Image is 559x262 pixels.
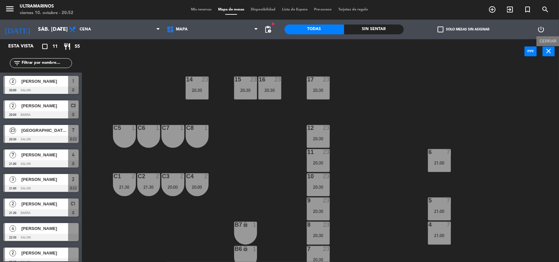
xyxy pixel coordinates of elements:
[5,4,15,14] i: menu
[132,125,136,131] div: 1
[186,125,187,131] div: C8
[506,6,514,13] i: exit_to_app
[274,77,281,82] div: 23
[447,149,451,155] div: 7
[447,198,451,203] div: 7
[9,103,16,109] span: 2
[20,3,73,10] div: Ultramarinos
[428,161,451,165] div: 21:00
[188,8,215,11] span: Mis reservas
[9,225,16,232] span: 4
[307,209,330,214] div: 20:30
[335,8,371,11] span: Tarjetas de regalo
[428,233,451,238] div: 21:00
[438,26,443,32] span: check_box_outline_blank
[21,225,68,232] span: [PERSON_NAME]
[271,22,275,26] span: fiber_manual_record
[156,125,160,131] div: 1
[5,4,15,16] button: menu
[447,222,451,228] div: 7
[75,43,80,50] span: 55
[428,209,451,214] div: 21:00
[13,59,21,67] i: filter_list
[132,173,136,179] div: 2
[323,222,329,228] div: 23
[234,88,257,93] div: 20:30
[323,246,329,252] div: 23
[488,6,496,13] i: add_circle_outline
[21,60,72,67] input: Filtrar por nombre...
[323,173,329,179] div: 23
[307,257,330,262] div: 20:30
[21,102,68,109] span: [PERSON_NAME]
[543,46,555,56] button: close
[204,173,208,179] div: 2
[21,176,68,183] span: [PERSON_NAME]
[307,161,330,165] div: 20:30
[243,222,248,227] i: lock
[71,200,76,208] span: C1
[204,125,208,131] div: 1
[307,185,330,189] div: 20:30
[72,126,75,134] span: 7
[9,152,16,158] span: 7
[180,125,184,131] div: 1
[253,246,257,252] div: 1
[41,43,49,50] i: crop_square
[56,26,64,33] i: arrow_drop_down
[527,47,535,55] i: power_input
[285,25,344,34] div: Todas
[186,185,209,189] div: 20:00
[344,25,404,34] div: Sin sentar
[323,125,329,131] div: 23
[186,88,209,93] div: 20:30
[279,8,311,11] span: Lista de Espera
[21,201,68,207] span: [PERSON_NAME]
[307,88,330,93] div: 20:30
[21,250,68,256] span: [PERSON_NAME]
[186,173,187,179] div: C4
[311,8,335,11] span: Pre-acceso
[71,102,76,110] span: C3
[323,198,329,203] div: 23
[180,173,184,179] div: 2
[307,233,330,238] div: 20:30
[20,10,73,16] div: viernes 10. octubre - 20:52
[258,88,281,93] div: 20:30
[21,78,68,85] span: [PERSON_NAME]
[161,185,184,189] div: 20:00
[72,175,75,183] span: 2
[137,185,160,189] div: 21:30
[9,78,16,85] span: 2
[438,26,489,32] label: Solo mesas sin asignar
[52,43,58,50] span: 11
[3,43,47,50] div: Esta vista
[72,77,75,85] span: 1
[9,127,16,134] span: 23
[323,77,329,82] div: 23
[156,173,160,179] div: 2
[264,26,272,33] span: pending_actions
[307,136,330,141] div: 20:30
[176,27,188,32] span: MAPA
[524,6,531,13] i: turned_in_not
[80,27,91,32] span: Cena
[72,151,75,159] span: 4
[113,185,136,189] div: 21:30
